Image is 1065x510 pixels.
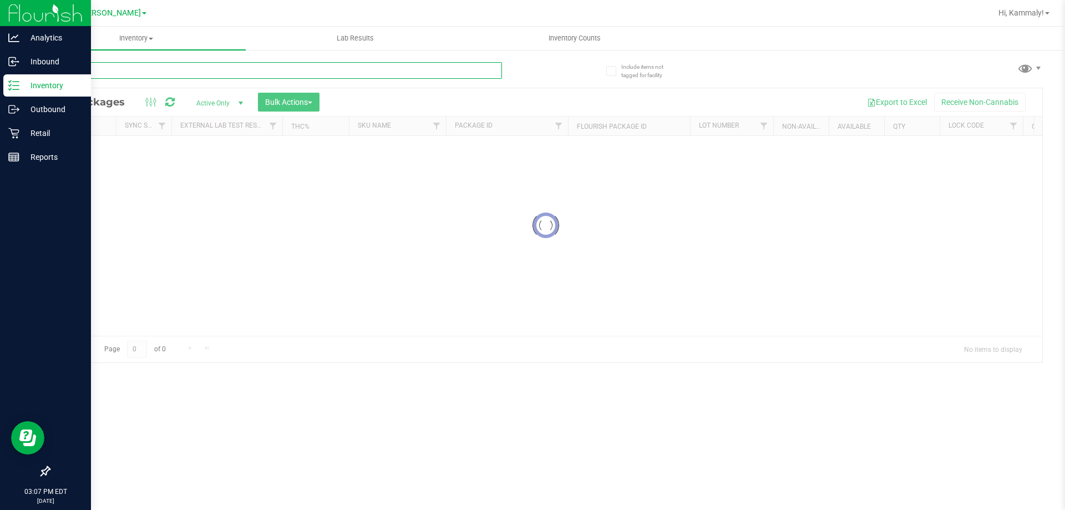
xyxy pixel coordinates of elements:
[322,33,389,43] span: Lab Results
[19,31,86,44] p: Analytics
[19,150,86,164] p: Reports
[8,32,19,43] inline-svg: Analytics
[19,55,86,68] p: Inbound
[19,103,86,116] p: Outbound
[19,127,86,140] p: Retail
[49,62,502,79] input: Search Package ID, Item Name, SKU, Lot or Part Number...
[27,27,246,50] a: Inventory
[534,33,616,43] span: Inventory Counts
[8,128,19,139] inline-svg: Retail
[621,63,677,79] span: Include items not tagged for facility
[998,8,1044,17] span: Hi, Kammaly!
[80,8,141,18] span: [PERSON_NAME]
[246,27,465,50] a: Lab Results
[8,104,19,115] inline-svg: Outbound
[8,80,19,91] inline-svg: Inventory
[11,421,44,455] iframe: Resource center
[5,497,86,505] p: [DATE]
[465,27,684,50] a: Inventory Counts
[8,152,19,163] inline-svg: Reports
[27,33,246,43] span: Inventory
[8,56,19,67] inline-svg: Inbound
[19,79,86,92] p: Inventory
[5,487,86,497] p: 03:07 PM EDT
